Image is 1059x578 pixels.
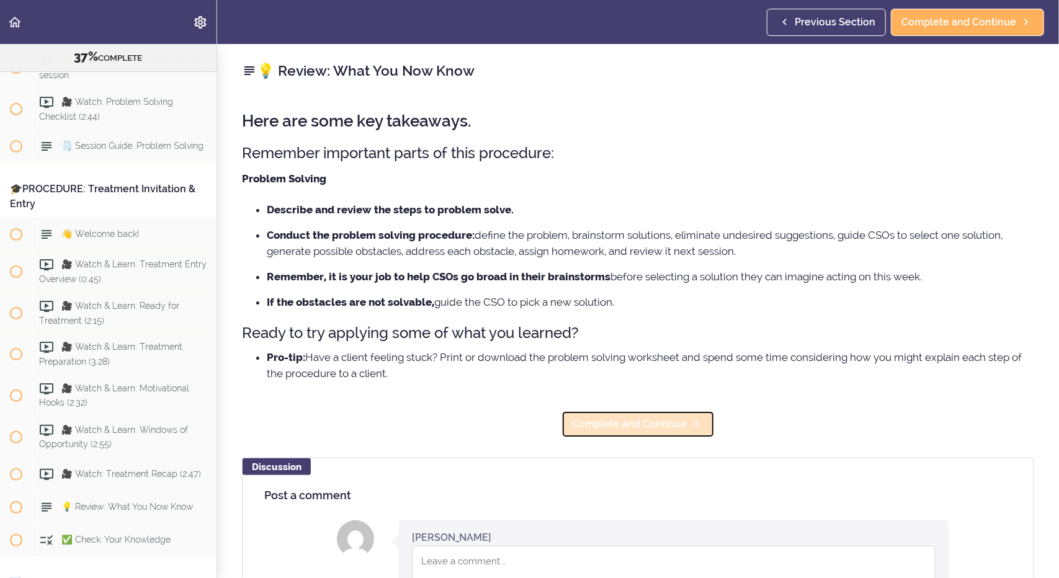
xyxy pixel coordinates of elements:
[61,535,171,545] span: ✅ Check: Your Knowledge
[267,269,1034,285] li: before selecting a solution they can imagine acting on this week.
[267,229,475,241] strong: Conduct the problem solving procedure:
[267,227,1034,259] li: define the problem, brainstorm solutions, eliminate undesired suggestions, guide CSOs to select o...
[267,294,1034,310] li: guide the CSO to pick a new solution.
[267,270,610,283] strong: Remember, it is your job to help CSOs go broad in their brainstorms
[795,15,875,30] span: Previous Section
[61,141,203,151] span: 🗒️ Session Guide: Problem Solving
[267,296,434,308] strong: If the obstacles are not solvable,
[267,203,514,216] strong: Describe and review the steps to problem solve.
[39,384,189,408] span: 🎥 Watch & Learn: Motivational Hooks (2:32)
[242,322,1034,343] h3: Ready to try applying some of what you learned?
[572,417,687,432] span: Complete and Continue
[193,15,208,30] svg: Settings Menu
[242,143,1034,163] h3: Remember important parts of this procedure:
[267,351,305,363] strong: Pro-tip:
[61,502,193,512] span: 💡 Review: What You Now Know
[61,469,201,479] span: 🎥 Watch: Treatment Recap (2:47)
[242,112,1034,130] h2: Here are some key takeaways.
[767,9,886,36] a: Previous Section
[74,49,99,64] span: 37%
[243,458,311,475] div: Discussion
[337,520,374,558] img: Jody
[39,301,179,325] span: 🎥 Watch & Learn: Ready for Treatment (2:15)
[16,49,201,65] div: COMPLETE
[561,411,715,438] a: Complete and Continue
[412,530,491,545] div: [PERSON_NAME]
[891,9,1044,36] a: Complete and Continue
[39,425,188,450] span: 🎥 Watch & Learn: Windows of Opportunity (2:55)
[39,342,182,367] span: 🎥 Watch & Learn: Treatment Preparation (3:28)
[242,172,326,185] strong: Problem Solving
[901,15,1016,30] span: Complete and Continue
[7,15,22,30] svg: Back to course curriculum
[242,60,1034,81] h2: 💡 Review: What You Now Know
[267,349,1034,381] li: Have a client feeling stuck? Print or download the problem solving worksheet and spend some time ...
[61,229,139,239] span: 👋 Welcome back!
[264,489,1012,502] h4: Post a comment
[39,259,207,283] span: 🎥 Watch & Learn: Treatment Entry Overview (0:45)
[39,97,173,121] span: 🎥 Watch: Problem Solving Checklist (2:44)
